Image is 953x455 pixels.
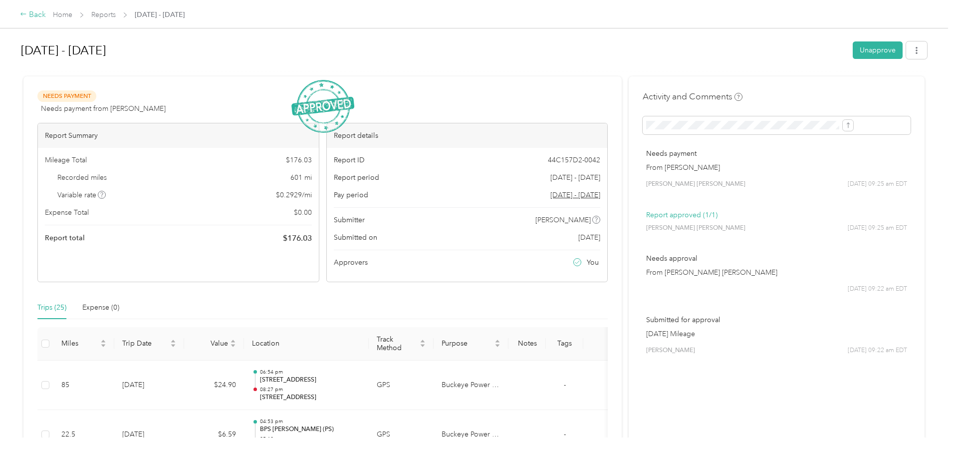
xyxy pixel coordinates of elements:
p: [STREET_ADDRESS] [260,376,361,385]
span: caret-up [100,338,106,344]
th: Miles [53,327,114,361]
p: Submitted for approval [646,315,907,325]
p: [DATE] Mileage [646,329,907,339]
p: 04:53 pm [260,418,361,425]
th: Tags [546,327,583,361]
p: From [PERSON_NAME] [646,162,907,173]
p: Report approved (1/1) [646,210,907,220]
p: BPS [PERSON_NAME] (PS) [260,425,361,434]
span: [DATE] [578,232,600,243]
span: Report ID [334,155,365,165]
span: $ 176.03 [286,155,312,165]
span: Recorded miles [57,172,107,183]
span: Miles [61,339,98,348]
span: [PERSON_NAME] [535,215,591,225]
p: [STREET_ADDRESS] [260,393,361,402]
h1: Sep 1 - 30, 2025 [21,38,846,62]
span: Trip Date [122,339,168,348]
div: Back [20,9,46,21]
span: Variable rate [57,190,106,200]
span: [DATE] 09:25 am EDT [848,180,907,189]
span: caret-down [170,343,176,349]
span: caret-down [494,343,500,349]
span: caret-down [420,343,426,349]
span: [PERSON_NAME] [PERSON_NAME] [646,224,745,233]
h4: Activity and Comments [643,90,742,103]
span: caret-up [420,338,426,344]
span: Mileage Total [45,155,87,165]
span: [PERSON_NAME] [PERSON_NAME] [646,180,745,189]
th: Notes [508,327,546,361]
span: Expense Total [45,207,89,218]
th: Trip Date [114,327,184,361]
div: Report details [327,123,608,148]
span: caret-down [100,343,106,349]
th: Purpose [434,327,508,361]
span: [DATE] 09:22 am EDT [848,346,907,355]
span: [DATE] 09:25 am EDT [848,224,907,233]
span: [PERSON_NAME] [646,346,695,355]
p: Needs payment [646,148,907,159]
th: Value [184,327,244,361]
button: Unapprove [853,41,903,59]
p: 05:19 pm [260,436,361,443]
span: caret-down [230,343,236,349]
span: $ 0.00 [294,207,312,218]
th: Location [244,327,369,361]
span: Submitter [334,215,365,225]
span: caret-up [230,338,236,344]
span: Approvers [334,257,368,268]
div: Trips (25) [37,302,66,313]
span: Pay period [334,190,368,200]
span: $ 176.03 [283,232,312,244]
td: [DATE] [114,361,184,411]
a: Reports [91,10,116,19]
td: 85 [53,361,114,411]
span: Report period [334,172,379,183]
div: Expense (0) [82,302,119,313]
p: 08:27 pm [260,386,361,393]
span: - [564,430,566,439]
div: Report Summary [38,123,319,148]
span: [DATE] 09:22 am EDT [848,285,907,294]
span: Needs payment from [PERSON_NAME] [41,103,166,114]
span: Purpose [442,339,492,348]
span: Value [192,339,228,348]
span: Submitted on [334,232,377,243]
th: Track Method [369,327,434,361]
span: You [587,257,599,268]
span: 44C157D2-0042 [548,155,600,165]
span: 601 mi [290,172,312,183]
p: 06:54 pm [260,369,361,376]
span: caret-up [494,338,500,344]
td: Buckeye Power Sales [434,361,508,411]
p: From [PERSON_NAME] [PERSON_NAME] [646,267,907,278]
span: Needs Payment [37,90,96,102]
td: GPS [369,361,434,411]
td: $24.90 [184,361,244,411]
span: Report total [45,233,85,243]
a: Home [53,10,72,19]
p: Needs approval [646,253,907,264]
span: caret-up [170,338,176,344]
img: ApprovedStamp [291,80,354,133]
span: [DATE] - [DATE] [135,9,185,20]
span: [DATE] - [DATE] [550,172,600,183]
span: Track Method [377,335,418,352]
span: - [564,381,566,389]
span: Go to pay period [550,190,600,200]
iframe: Everlance-gr Chat Button Frame [897,399,953,455]
span: $ 0.2929 / mi [276,190,312,200]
